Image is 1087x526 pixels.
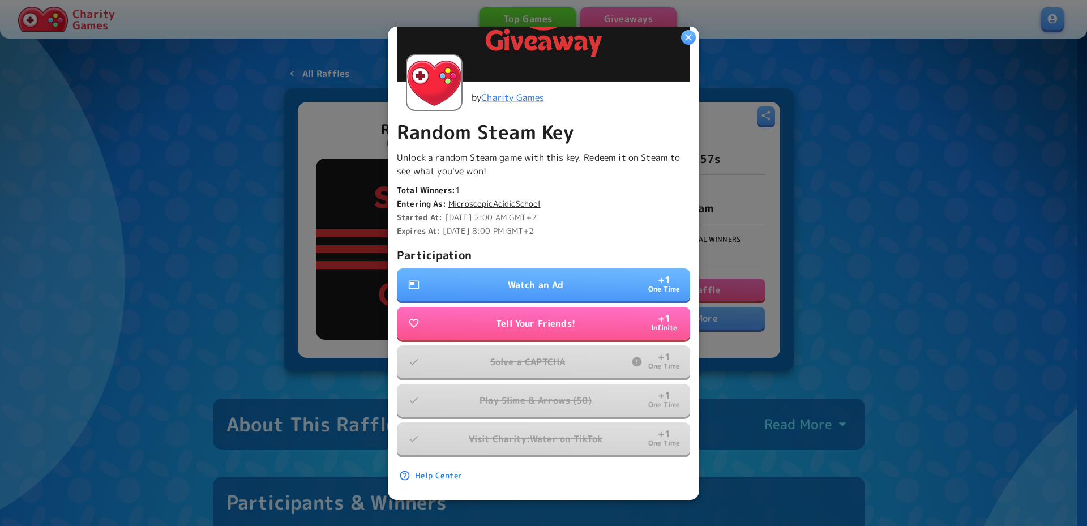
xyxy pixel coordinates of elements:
[397,212,443,223] b: Started At:
[397,422,690,455] button: Visit Charity:Water on TikTok+1One Time
[397,246,690,264] p: Participation
[397,198,446,209] b: Entering As:
[481,91,544,104] a: Charity Games
[448,198,540,209] a: MicroscopicAcidicSchool
[397,384,690,417] button: Play Slime & Arrows (50)+1One Time
[648,400,681,410] p: One Time
[397,465,467,486] a: Help Center
[397,185,455,195] b: Total Winners:
[496,317,575,330] p: Tell Your Friends!
[397,345,690,378] button: Solve a CAPTCHA+1One Time
[407,55,461,110] img: Charity Games
[490,355,565,369] p: Solve a CAPTCHA
[648,361,681,372] p: One Time
[469,432,602,446] p: Visit Charity:Water on TikTok
[658,429,670,438] p: + 1
[397,212,690,223] p: [DATE] 2:00 AM GMT+2
[508,278,564,292] p: Watch an Ad
[397,185,690,196] p: 1
[397,225,690,237] p: [DATE] 8:00 PM GMT+2
[651,323,678,333] p: Infinite
[480,394,592,407] p: Play Slime & Arrows (50)
[397,151,680,177] span: Unlock a random Steam game with this key. Redeem it on Steam to see what you've won!
[472,91,544,104] p: by
[648,438,681,449] p: One Time
[658,314,670,323] p: + 1
[397,120,690,144] p: Random Steam Key
[397,268,690,301] button: Watch an Ad+1One Time
[658,391,670,400] p: + 1
[648,284,681,295] p: One Time
[658,275,670,284] p: + 1
[397,307,690,340] button: Tell Your Friends!+1Infinite
[397,225,440,236] b: Expires At:
[658,352,670,361] p: + 1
